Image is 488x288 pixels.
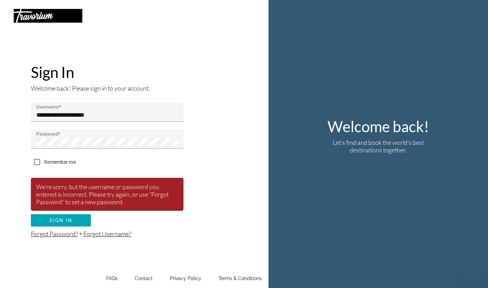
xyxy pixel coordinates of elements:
[36,131,58,137] mat-label: Password
[36,183,169,206] span: We’re sorry, but the username or password you entered is incorrect. Please try again, or use “For...
[31,230,78,238] span: Forgot Password?
[218,276,262,281] a: Terms & Conditions
[49,218,73,223] span: Sign In
[31,214,91,227] button: Sign In
[31,84,183,92] p: Welcome back! Please sign in to your account.
[135,276,153,281] a: Contact
[44,159,76,165] span: Remember me
[83,230,131,238] span: Forgot Username?
[461,261,483,283] iframe: Button to launch messaging window
[106,276,118,281] a: FAQs
[170,276,201,281] a: Privacy Policy
[31,63,183,81] h1: Sign In
[36,104,59,110] mat-label: Username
